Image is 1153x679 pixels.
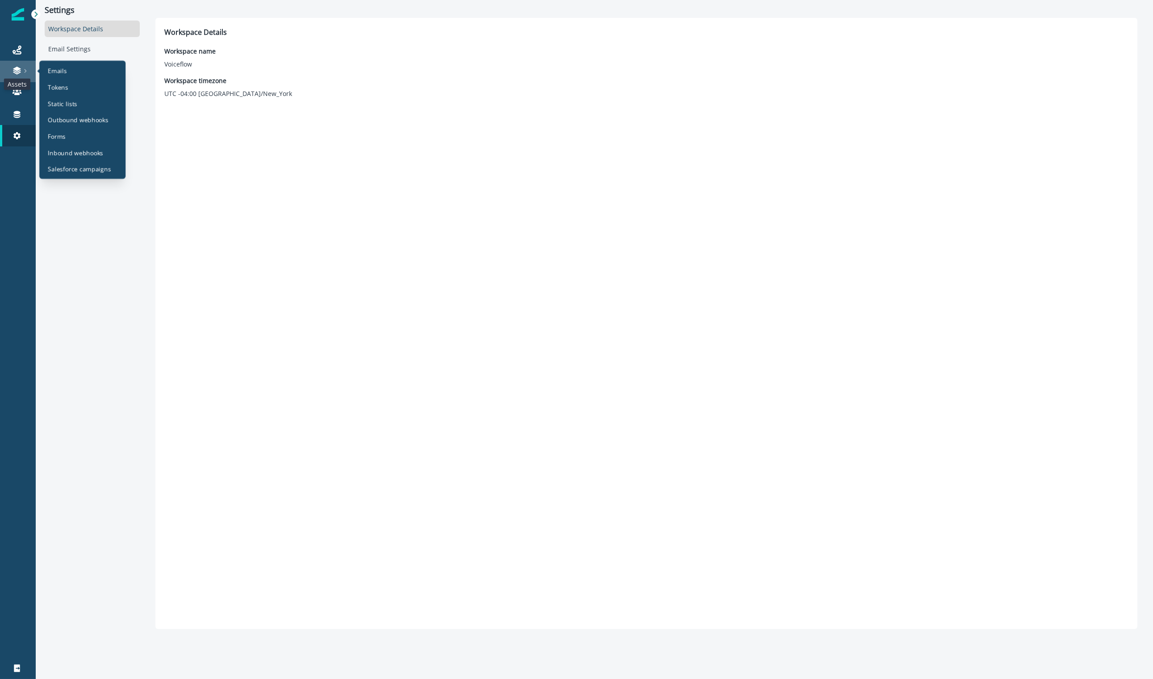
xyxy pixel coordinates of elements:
[48,115,108,124] p: Outbound webhooks
[48,66,67,75] p: Emails
[164,89,292,98] p: UTC -04:00 [GEOGRAPHIC_DATA]/New_York
[164,76,292,85] p: Workspace timezone
[43,129,122,142] a: Forms
[48,99,77,108] p: Static lists
[48,83,68,92] p: Tokens
[48,164,111,173] p: Salesforce campaigns
[43,80,122,93] a: Tokens
[43,146,122,159] a: Inbound webhooks
[164,46,216,56] p: Workspace name
[43,162,122,175] a: Salesforce campaigns
[43,113,122,126] a: Outbound webhooks
[45,21,140,37] div: Workspace Details
[12,8,24,21] img: Inflection
[164,59,216,69] p: Voiceflow
[48,148,103,157] p: Inbound webhooks
[45,5,140,15] p: Settings
[45,41,140,57] div: Email Settings
[48,132,66,141] p: Forms
[164,27,1128,37] p: Workspace Details
[43,97,122,110] a: Static lists
[43,64,122,77] a: Emails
